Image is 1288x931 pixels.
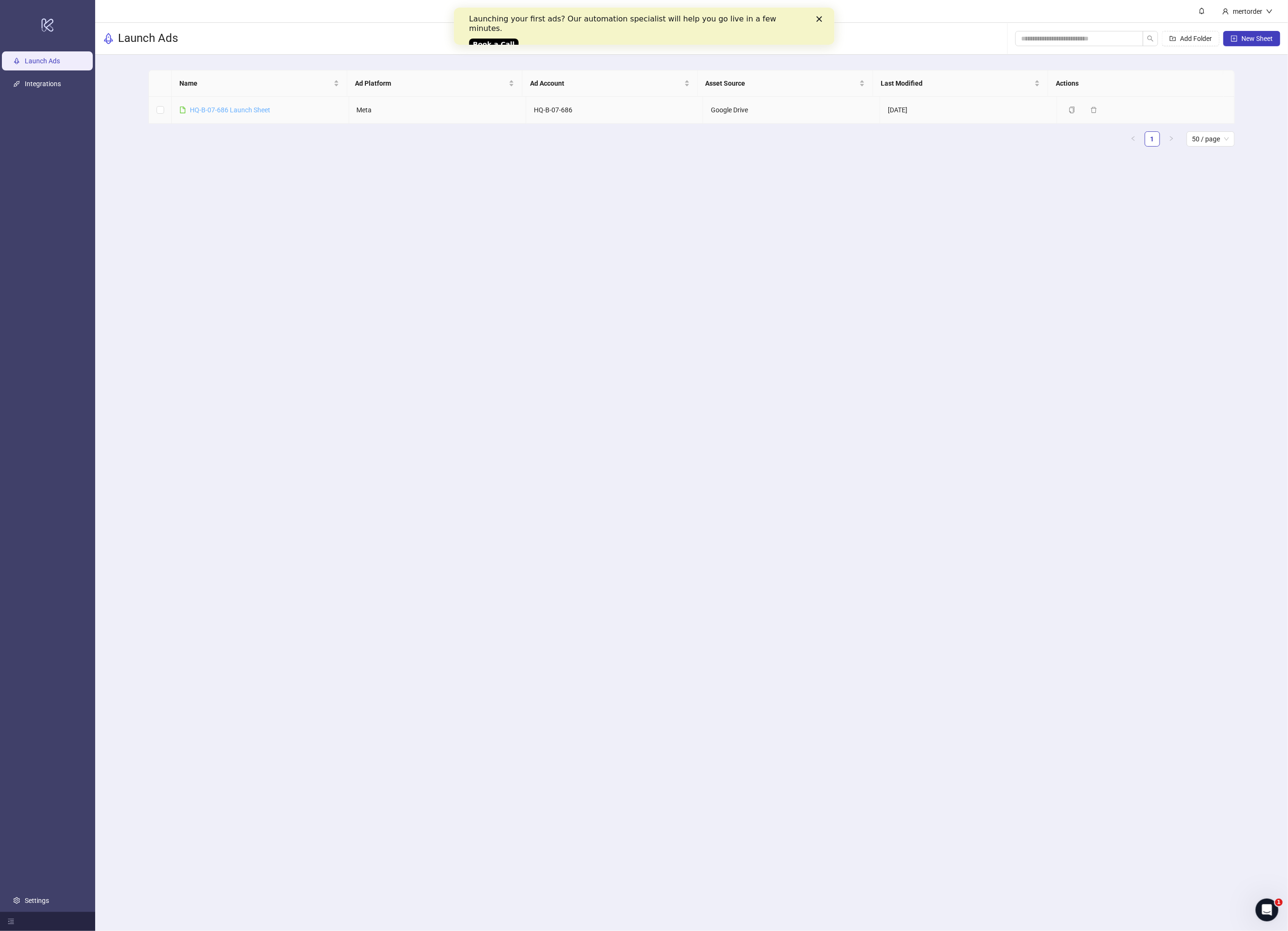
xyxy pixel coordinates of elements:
span: right [1169,136,1174,141]
span: Asset Source [706,78,857,89]
span: Ad Platform [355,78,507,89]
th: Actions [1048,70,1224,97]
span: delete [1091,107,1097,113]
span: menu-fold [8,918,14,925]
span: left [1131,136,1136,141]
td: [DATE] [880,97,1057,124]
iframe: Intercom live chat [1256,899,1278,921]
a: Book a Call [15,31,65,42]
h3: Launch Ads [118,31,178,46]
li: Next Page [1164,131,1179,147]
span: file [179,107,186,113]
span: 50 / page [1192,132,1229,146]
span: search [1147,35,1154,42]
div: Page Size [1187,131,1235,147]
td: HQ-B-07-686 [526,97,703,124]
th: Ad Platform [347,70,522,97]
a: Integrations [25,80,61,88]
span: user [1222,8,1229,15]
th: Asset Source [698,70,873,97]
span: Ad Account [530,78,682,89]
button: New Sheet [1223,31,1280,46]
th: Name [172,70,347,97]
td: Meta [349,97,526,124]
span: bell [1199,8,1205,14]
span: folder-add [1170,35,1176,42]
li: Previous Page [1126,131,1141,147]
button: right [1164,131,1179,147]
span: Name [179,78,331,89]
button: Add Folder [1162,31,1219,46]
iframe: Intercom live chat banner [454,8,835,45]
th: Last Modified [873,70,1048,97]
a: HQ-B-07-686 Launch Sheet [190,106,270,114]
div: mertorder [1229,6,1266,17]
li: 1 [1145,131,1160,147]
span: down [1266,8,1273,15]
span: New Sheet [1241,35,1273,42]
a: Settings [25,897,49,904]
a: 1 [1145,132,1160,146]
td: Google Drive [703,97,880,124]
button: left [1126,131,1141,147]
span: copy [1069,107,1075,113]
th: Ad Account [522,70,698,97]
span: Add Folder [1180,35,1212,42]
span: plus-square [1231,35,1238,42]
span: rocket [103,33,114,44]
span: 1 [1275,899,1283,906]
div: Close [363,9,372,14]
a: Launch Ads [25,57,60,65]
span: Last Modified [881,78,1032,89]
